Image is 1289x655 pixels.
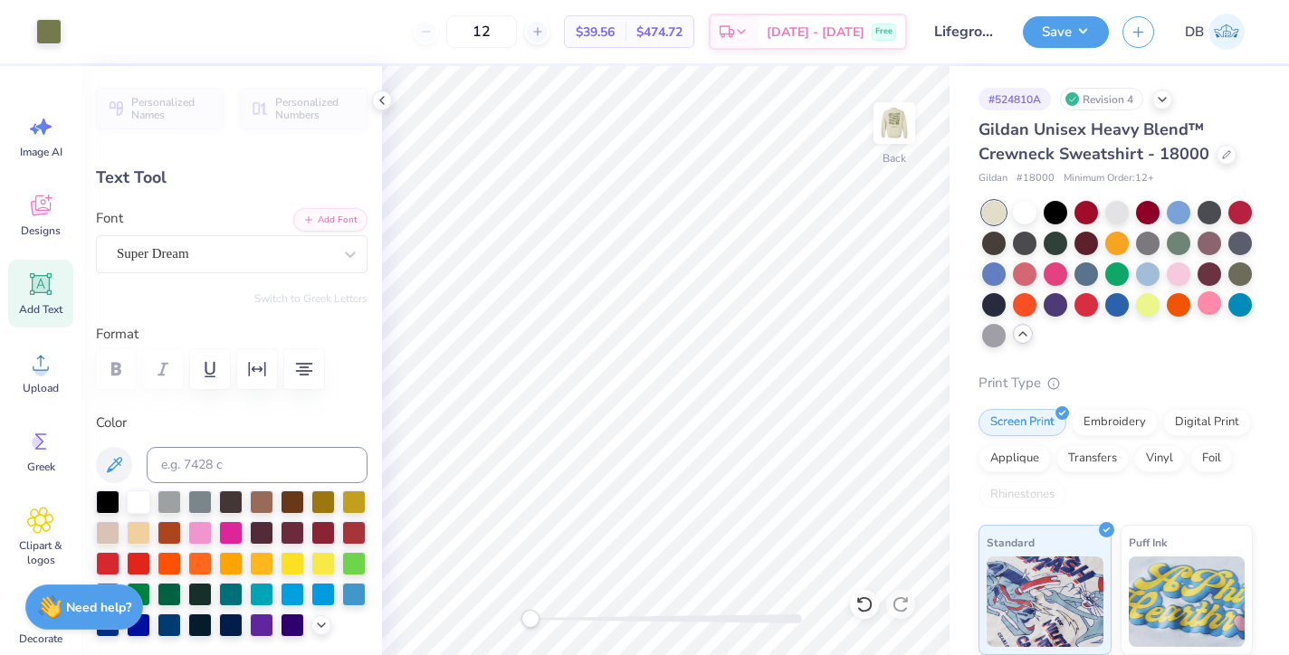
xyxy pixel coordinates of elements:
span: $39.56 [576,23,615,42]
div: Digital Print [1163,409,1251,436]
button: Switch to Greek Letters [254,291,368,306]
span: Clipart & logos [11,538,71,567]
span: [DATE] - [DATE] [767,23,864,42]
span: Upload [23,381,59,395]
input: – – [446,15,517,48]
label: Font [96,208,123,229]
img: Puff Ink [1129,556,1246,647]
div: Revision 4 [1060,88,1143,110]
span: Standard [987,533,1035,552]
input: e.g. 7428 c [147,447,368,483]
span: Puff Ink [1129,533,1167,552]
div: Back [883,150,906,166]
img: Druzilla Beaver [1208,14,1245,50]
img: Standard [987,556,1103,647]
div: Vinyl [1134,445,1185,472]
a: DB [1177,14,1253,50]
div: Print Type [979,373,1253,394]
div: Embroidery [1072,409,1158,436]
strong: Need help? [66,599,131,616]
div: Screen Print [979,409,1066,436]
span: Personalized Numbers [275,96,357,121]
span: DB [1185,22,1204,43]
div: Accessibility label [521,610,539,628]
span: Add Text [19,302,62,317]
button: Personalized Names [96,88,224,129]
label: Color [96,413,368,433]
span: Gildan Unisex Heavy Blend™ Crewneck Sweatshirt - 18000 [979,119,1209,165]
input: Untitled Design [921,14,1009,50]
button: Personalized Numbers [240,88,368,129]
span: Designs [21,223,61,238]
div: Text Tool [96,166,368,190]
label: Format [96,324,368,345]
div: # 524810A [979,88,1051,110]
span: Free [875,25,893,38]
button: Add Font [293,208,368,232]
button: Save [1023,16,1109,48]
span: Image AI [20,145,62,159]
span: Decorate [19,631,62,646]
span: Personalized Names [131,96,213,121]
span: Greek [27,460,55,474]
span: # 18000 [1017,171,1055,186]
span: Gildan [979,171,1007,186]
div: Rhinestones [979,481,1066,508]
div: Applique [979,445,1051,472]
div: Foil [1190,445,1233,472]
div: Transfers [1056,445,1129,472]
span: $474.72 [636,23,683,42]
span: Minimum Order: 12 + [1064,171,1154,186]
img: Back [876,105,912,141]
